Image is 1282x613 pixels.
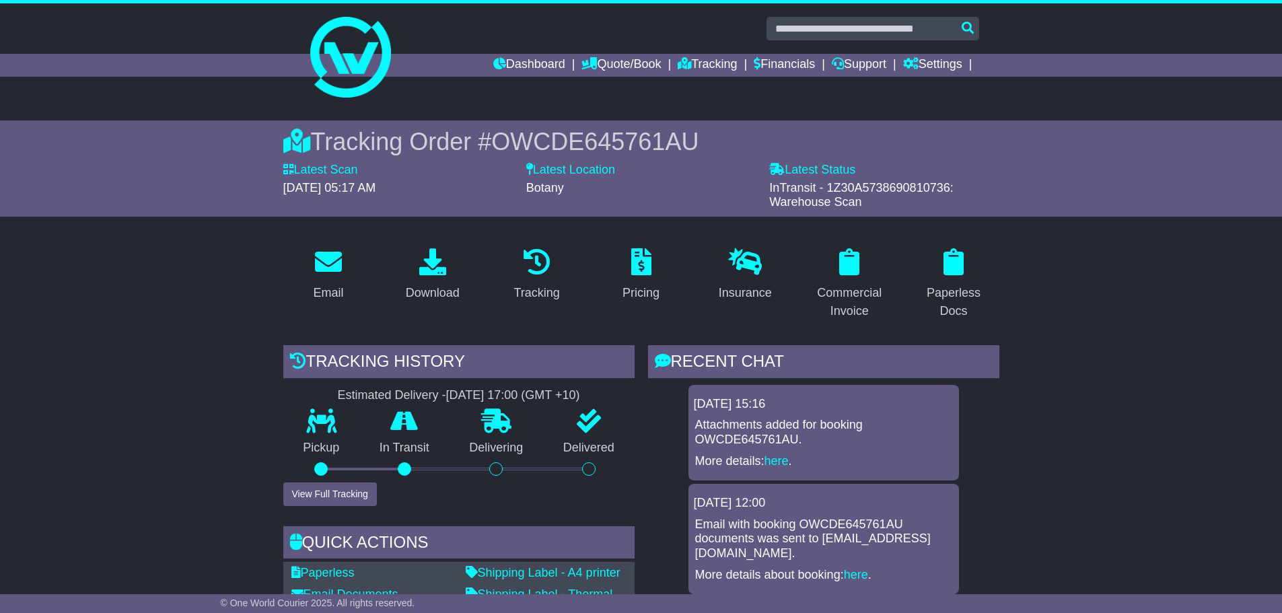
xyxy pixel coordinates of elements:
a: Tracking [505,244,568,307]
div: Estimated Delivery - [283,388,635,403]
a: Email Documents [291,587,398,601]
span: Botany [526,181,564,194]
a: Tracking [678,54,737,77]
span: [DATE] 05:17 AM [283,181,376,194]
span: InTransit - 1Z30A5738690810736: Warehouse Scan [769,181,954,209]
p: Pickup [283,441,360,456]
span: OWCDE645761AU [491,128,699,155]
a: Email [304,244,352,307]
a: Download [397,244,468,307]
label: Latest Scan [283,163,358,178]
a: Dashboard [493,54,565,77]
p: In Transit [359,441,450,456]
a: Insurance [710,244,781,307]
a: Support [832,54,886,77]
p: Attachments added for booking OWCDE645761AU. [695,418,952,447]
p: More details about booking: . [695,568,952,583]
span: © One World Courier 2025. All rights reserved. [221,598,415,608]
p: Delivering [450,441,544,456]
a: Shipping Label - A4 printer [466,566,620,579]
div: [DATE] 17:00 (GMT +10) [446,388,580,403]
div: RECENT CHAT [648,345,999,382]
div: Pricing [622,284,660,302]
div: Tracking [513,284,559,302]
a: Quote/Book [581,54,661,77]
p: Delivered [543,441,635,456]
a: Commercial Invoice [804,244,895,325]
a: Settings [903,54,962,77]
div: Email [313,284,343,302]
div: Insurance [719,284,772,302]
a: Pricing [614,244,668,307]
p: More details: . [695,454,952,469]
p: Email with booking OWCDE645761AU documents was sent to [EMAIL_ADDRESS][DOMAIN_NAME]. [695,517,952,561]
div: Quick Actions [283,526,635,563]
div: Download [406,284,460,302]
label: Latest Status [769,163,855,178]
a: Paperless Docs [909,244,999,325]
div: Tracking Order # [283,127,999,156]
div: Paperless Docs [917,284,991,320]
a: here [764,454,789,468]
div: [DATE] 15:16 [694,397,954,412]
a: Paperless [291,566,355,579]
button: View Full Tracking [283,482,377,506]
div: Tracking history [283,345,635,382]
a: here [844,568,868,581]
div: Commercial Invoice [813,284,886,320]
label: Latest Location [526,163,615,178]
a: Financials [754,54,815,77]
div: [DATE] 12:00 [694,496,954,511]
